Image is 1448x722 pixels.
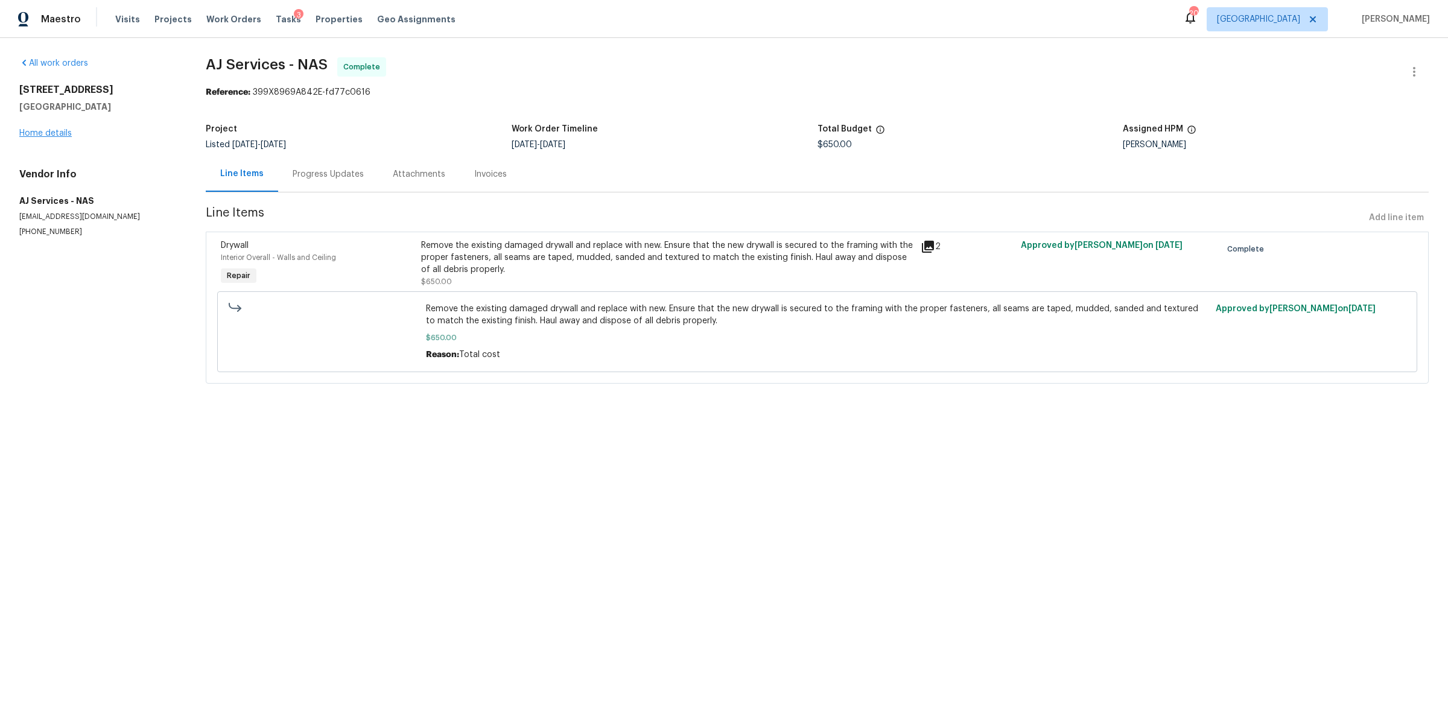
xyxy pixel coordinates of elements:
a: All work orders [19,59,88,68]
span: [DATE] [261,141,286,149]
span: The hpm assigned to this work order. [1187,125,1196,141]
span: Repair [222,270,255,282]
span: Reason: [426,350,459,359]
span: Complete [343,61,385,73]
span: $650.00 [426,332,1208,344]
span: Complete [1227,243,1269,255]
h5: Assigned HPM [1123,125,1183,133]
span: - [232,141,286,149]
span: Interior Overall - Walls and Ceiling [221,254,336,261]
div: 3 [294,9,303,21]
span: Drywall [221,241,249,250]
span: Projects [154,13,192,25]
span: $650.00 [818,141,852,149]
span: The total cost of line items that have been proposed by Opendoor. This sum includes line items th... [875,125,885,141]
h5: [GEOGRAPHIC_DATA] [19,101,177,113]
span: [DATE] [512,141,537,149]
span: Visits [115,13,140,25]
div: Progress Updates [293,168,364,180]
span: [DATE] [540,141,565,149]
span: [GEOGRAPHIC_DATA] [1217,13,1300,25]
p: [EMAIL_ADDRESS][DOMAIN_NAME] [19,212,177,222]
div: Attachments [393,168,445,180]
span: Tasks [276,15,301,24]
h5: Project [206,125,237,133]
span: Properties [316,13,363,25]
p: [PHONE_NUMBER] [19,227,177,237]
div: [PERSON_NAME] [1123,141,1429,149]
span: [PERSON_NAME] [1357,13,1430,25]
span: AJ Services - NAS [206,57,328,72]
span: $650.00 [421,278,452,285]
span: Work Orders [206,13,261,25]
span: Line Items [206,207,1364,229]
b: Reference: [206,88,250,97]
h5: Total Budget [818,125,872,133]
div: 399X8969A842E-fd77c0616 [206,86,1429,98]
div: 2 [921,239,1014,254]
span: Approved by [PERSON_NAME] on [1216,305,1376,313]
span: Maestro [41,13,81,25]
div: 20 [1189,7,1198,19]
h4: Vendor Info [19,168,177,180]
span: Listed [206,141,286,149]
span: Total cost [459,350,500,359]
h2: [STREET_ADDRESS] [19,84,177,96]
span: [DATE] [1348,305,1376,313]
h5: Work Order Timeline [512,125,598,133]
a: Home details [19,129,72,138]
span: [DATE] [1155,241,1183,250]
span: Remove the existing damaged drywall and replace with new. Ensure that the new drywall is secured ... [426,303,1208,327]
div: Line Items [220,168,264,180]
div: Invoices [474,168,507,180]
span: [DATE] [232,141,258,149]
span: Approved by [PERSON_NAME] on [1021,241,1183,250]
h5: AJ Services - NAS [19,195,177,207]
div: Remove the existing damaged drywall and replace with new. Ensure that the new drywall is secured ... [421,239,914,276]
span: - [512,141,565,149]
span: Geo Assignments [377,13,456,25]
